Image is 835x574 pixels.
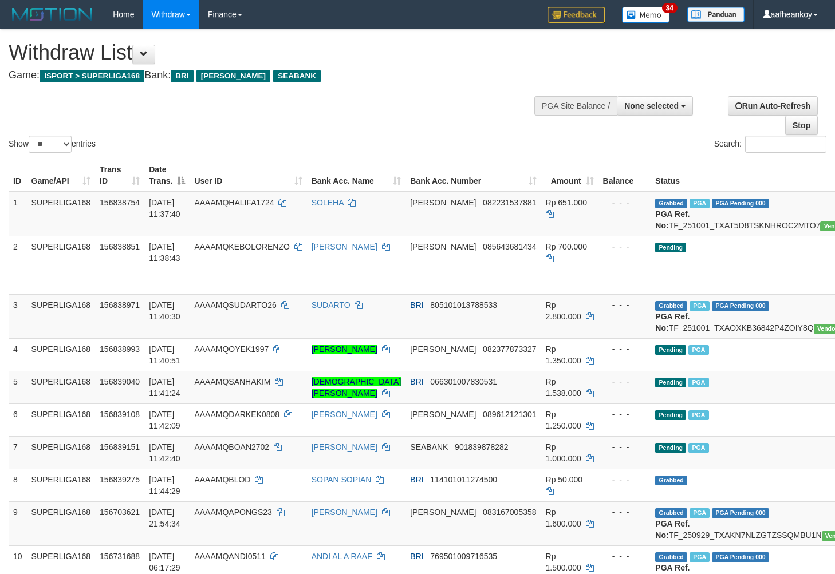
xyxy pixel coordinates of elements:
[194,475,250,484] span: AAAAMQBLOD
[690,199,710,208] span: Marked by aafheankoy
[9,436,27,469] td: 7
[655,209,690,230] b: PGA Ref. No:
[690,301,710,311] span: Marked by aafsengchandara
[410,410,476,419] span: [PERSON_NAME]
[430,377,497,386] span: Copy 066301007830531 to clipboard
[655,312,690,332] b: PGA Ref. No:
[144,159,190,192] th: Date Trans.: activate to sort column descending
[430,552,497,561] span: Copy 769501009716535 to clipboard
[603,241,647,252] div: - - -
[9,403,27,436] td: 6
[712,301,769,311] span: PGA Pending
[712,199,769,208] span: PGA Pending
[149,345,180,365] span: [DATE] 11:40:51
[534,96,617,116] div: PGA Site Balance /
[194,508,271,517] span: AAAAMQAPONGS23
[312,377,401,398] a: [DEMOGRAPHIC_DATA][PERSON_NAME]
[194,377,270,386] span: AAAAMQSANHAKIM
[100,300,140,310] span: 156838971
[149,198,180,219] span: [DATE] 11:37:40
[662,3,678,13] span: 34
[603,441,647,453] div: - - -
[546,475,583,484] span: Rp 50.000
[27,236,96,294] td: SUPERLIGA168
[688,378,708,387] span: Marked by aafsengchandara
[430,300,497,310] span: Copy 805101013788533 to clipboard
[194,410,279,419] span: AAAAMQDARKEK0808
[410,377,423,386] span: BRI
[27,403,96,436] td: SUPERLIGA168
[196,70,270,82] span: [PERSON_NAME]
[655,378,686,387] span: Pending
[100,345,140,354] span: 156838993
[100,442,140,452] span: 156839151
[9,70,545,81] h4: Game: Bank:
[483,410,536,419] span: Copy 089612121301 to clipboard
[603,506,647,518] div: - - -
[149,410,180,430] span: [DATE] 11:42:09
[194,442,269,452] span: AAAAMQBOAN2702
[688,345,708,355] span: Marked by aafheankoy
[149,552,180,572] span: [DATE] 06:17:29
[100,198,140,207] span: 156838754
[603,409,647,420] div: - - -
[655,552,687,562] span: Grabbed
[785,116,818,135] a: Stop
[9,41,545,64] h1: Withdraw List
[546,242,587,251] span: Rp 700.000
[194,345,269,354] span: AAAAMQOYEK1997
[9,294,27,338] td: 3
[483,242,536,251] span: Copy 085643681434 to clipboard
[27,338,96,371] td: SUPERLIGA168
[312,552,372,561] a: ANDI AL A RAAF
[655,476,687,485] span: Grabbed
[483,198,536,207] span: Copy 082231537881 to clipboard
[312,475,372,484] a: SOPAN SOPIAN
[603,197,647,208] div: - - -
[9,236,27,294] td: 2
[190,159,306,192] th: User ID: activate to sort column ascending
[688,443,708,453] span: Marked by aafsengchandara
[687,7,745,22] img: panduan.png
[728,96,818,116] a: Run Auto-Refresh
[541,159,598,192] th: Amount: activate to sort column ascending
[483,508,536,517] span: Copy 083167005358 to clipboard
[548,7,605,23] img: Feedback.jpg
[312,508,377,517] a: [PERSON_NAME]
[27,436,96,469] td: SUPERLIGA168
[690,508,710,518] span: Marked by aafchhiseyha
[603,474,647,485] div: - - -
[714,136,826,153] label: Search:
[712,552,769,562] span: PGA Pending
[9,371,27,403] td: 5
[712,508,769,518] span: PGA Pending
[149,300,180,321] span: [DATE] 11:40:30
[410,552,423,561] span: BRI
[100,508,140,517] span: 156703621
[312,345,377,354] a: [PERSON_NAME]
[655,410,686,420] span: Pending
[29,136,72,153] select: Showentries
[194,552,266,561] span: AAAAMQANDI0511
[273,70,321,82] span: SEABANK
[622,7,670,23] img: Button%20Memo.svg
[410,198,476,207] span: [PERSON_NAME]
[410,508,476,517] span: [PERSON_NAME]
[40,70,144,82] span: ISPORT > SUPERLIGA168
[546,508,581,528] span: Rp 1.600.000
[312,442,377,452] a: [PERSON_NAME]
[9,6,96,23] img: MOTION_logo.png
[194,198,274,207] span: AAAAMQHALIFA1724
[624,101,679,110] span: None selected
[546,345,581,365] span: Rp 1.350.000
[745,136,826,153] input: Search:
[100,475,140,484] span: 156839275
[149,508,180,528] span: [DATE] 21:54:34
[603,376,647,387] div: - - -
[100,242,140,251] span: 156838851
[307,159,406,192] th: Bank Acc. Name: activate to sort column ascending
[27,159,96,192] th: Game/API: activate to sort column ascending
[655,199,687,208] span: Grabbed
[655,519,690,540] b: PGA Ref. No:
[546,442,581,463] span: Rp 1.000.000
